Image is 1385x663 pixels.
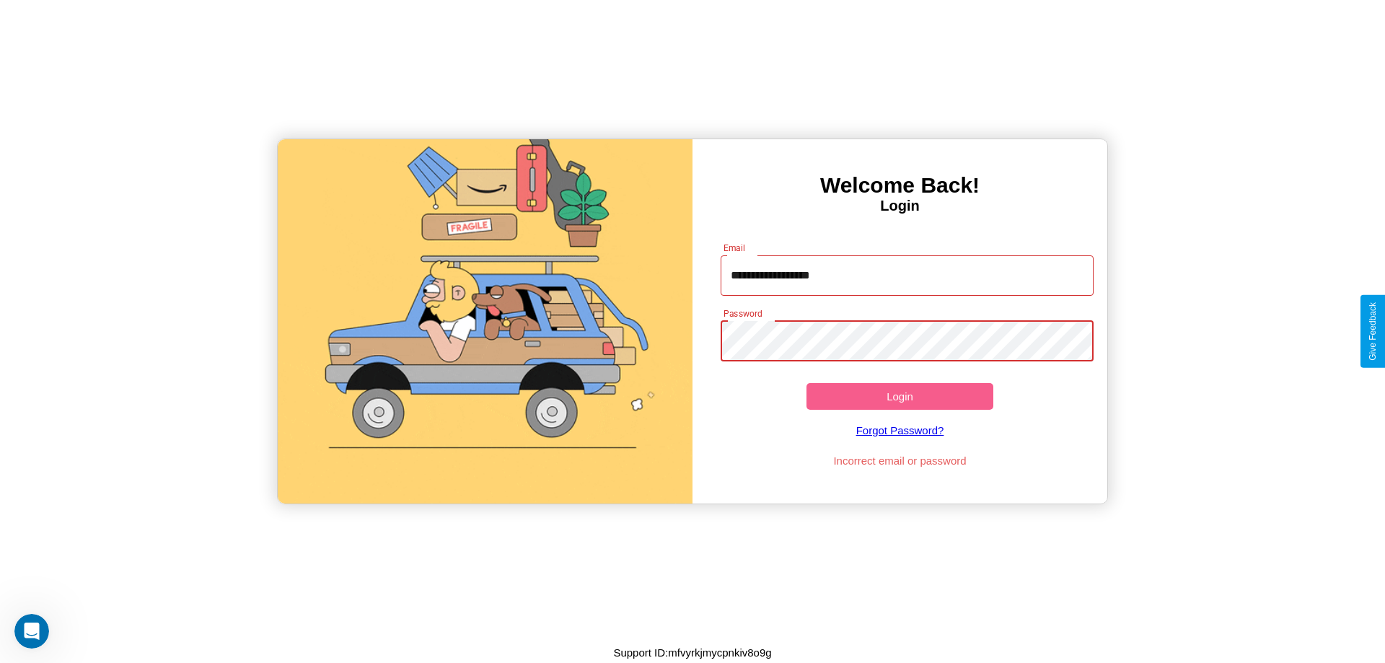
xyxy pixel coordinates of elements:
a: Forgot Password? [713,410,1087,451]
p: Incorrect email or password [713,451,1087,470]
div: Give Feedback [1368,302,1378,361]
p: Support ID: mfvyrkjmycpnkiv8o9g [613,643,771,662]
h3: Welcome Back! [692,173,1107,198]
h4: Login [692,198,1107,214]
iframe: Intercom live chat [14,614,49,649]
label: Password [724,307,762,320]
button: Login [806,383,993,410]
img: gif [278,139,692,504]
label: Email [724,242,746,254]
